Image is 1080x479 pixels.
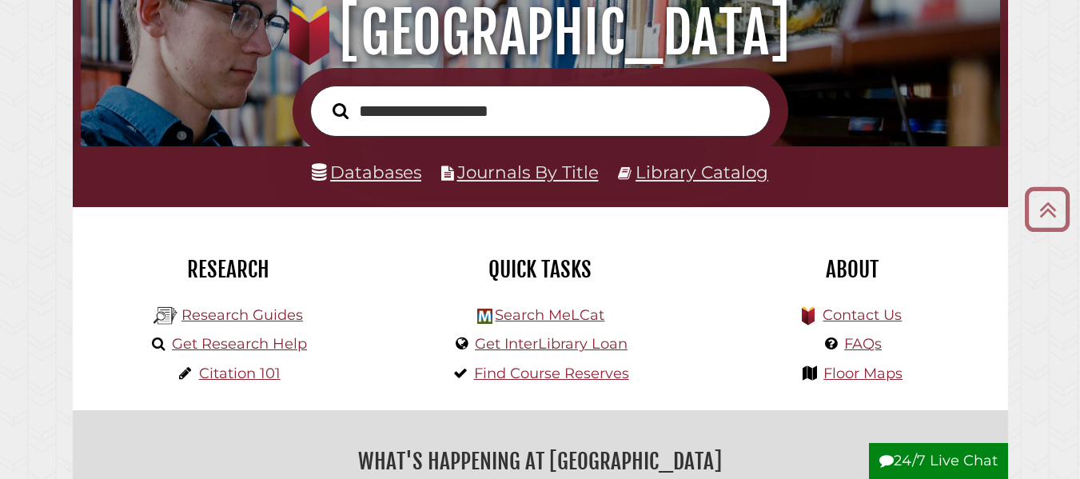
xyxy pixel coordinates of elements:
[844,335,882,353] a: FAQs
[153,304,177,328] img: Hekman Library Logo
[1018,196,1076,222] a: Back to Top
[475,335,628,353] a: Get InterLibrary Loan
[181,306,303,324] a: Research Guides
[823,365,903,382] a: Floor Maps
[312,162,421,182] a: Databases
[823,306,902,324] a: Contact Us
[495,306,604,324] a: Search MeLCat
[708,256,996,283] h2: About
[85,256,373,283] h2: Research
[199,365,281,382] a: Citation 101
[172,335,307,353] a: Get Research Help
[325,98,357,123] button: Search
[333,102,349,120] i: Search
[397,256,684,283] h2: Quick Tasks
[636,162,768,182] a: Library Catalog
[474,365,629,382] a: Find Course Reserves
[457,162,599,182] a: Journals By Title
[477,309,492,324] img: Hekman Library Logo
